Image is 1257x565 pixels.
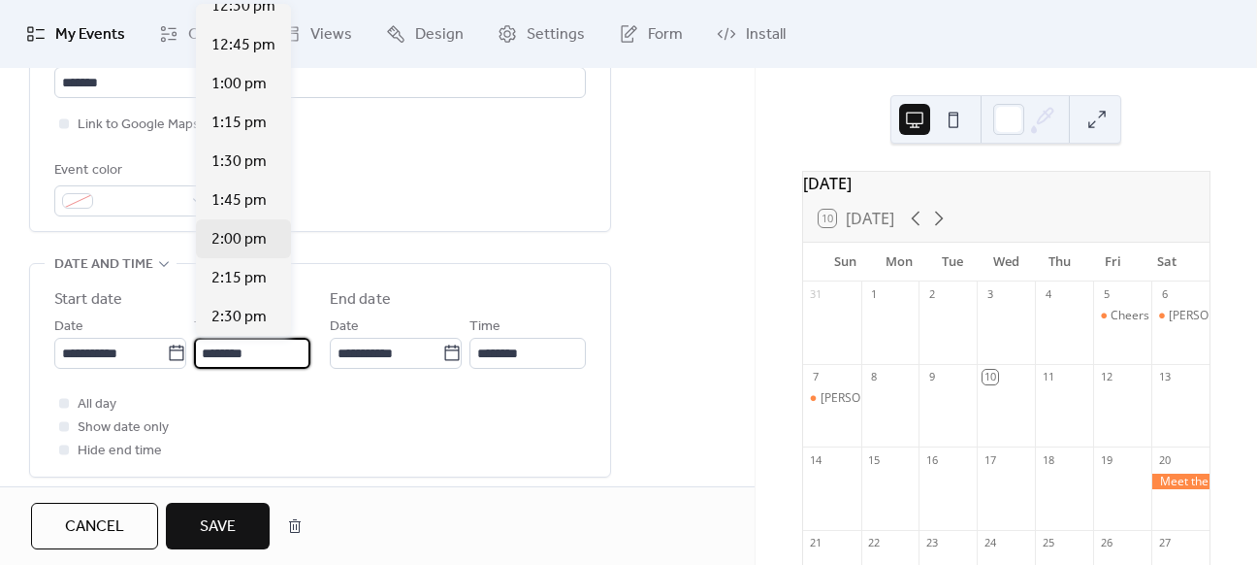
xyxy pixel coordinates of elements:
div: 26 [1099,536,1113,550]
span: Install [746,23,786,47]
span: Date [54,316,83,339]
div: Sat [1141,243,1194,282]
div: Mon [872,243,925,282]
a: Install [702,8,800,60]
div: Fri [1086,243,1140,282]
div: Event color [54,159,209,183]
span: Cancel [65,515,124,539]
div: 6 [1157,287,1172,302]
div: 27 [1157,536,1172,550]
span: 1:15 pm [211,112,267,135]
a: Settings [483,8,599,60]
div: [DATE] [803,172,1209,195]
span: 2:00 pm [211,228,267,251]
div: [PERSON_NAME]'s 52nd Annual Fall Craft Show [821,390,1075,407]
div: 3 [983,287,997,302]
span: Link to Google Maps [78,114,200,137]
div: Sun [819,243,872,282]
div: 18 [1041,452,1055,467]
span: 2:30 pm [211,306,267,329]
span: Hide end time [78,440,162,463]
div: 10 [983,370,997,384]
div: 15 [867,452,882,467]
span: Time [469,316,500,339]
div: 8 [867,370,882,384]
button: Cancel [31,503,158,549]
span: Date [330,316,359,339]
a: Views [267,8,367,60]
div: 17 [983,452,997,467]
button: Save [166,503,270,549]
div: 16 [924,452,939,467]
div: End date [330,288,391,312]
span: 1:45 pm [211,189,267,213]
span: All day [78,393,116,416]
div: Meet the Maker! Meet Jessie of High Ground, celebrating 1 year, plus 2 new flavor offerings! [1151,474,1209,490]
span: Design [415,23,464,47]
div: 31 [809,287,823,302]
span: Form [648,23,683,47]
div: 2 [924,287,939,302]
span: My Events [55,23,125,47]
div: Chester's 52nd Annual Fall Craft Show [803,390,861,407]
a: Connect [145,8,262,60]
a: Design [371,8,478,60]
span: 2:15 pm [211,267,267,290]
div: 19 [1099,452,1113,467]
div: 1 [867,287,882,302]
div: 7 [809,370,823,384]
div: 11 [1041,370,1055,384]
span: Save [200,515,236,539]
div: 5 [1099,287,1113,302]
div: Cheers to One Year! Anniversary Cocktail Party [1093,308,1151,324]
div: Thu [1033,243,1086,282]
span: 1:30 pm [211,150,267,174]
div: 24 [983,536,997,550]
div: 12 [1099,370,1113,384]
div: 23 [924,536,939,550]
span: Connect [188,23,247,47]
a: Form [604,8,697,60]
span: 1:00 pm [211,73,267,96]
div: 22 [867,536,882,550]
div: Tue [925,243,979,282]
span: Show date only [78,416,169,440]
div: Start date [54,288,122,312]
div: 21 [809,536,823,550]
div: 25 [1041,536,1055,550]
div: 9 [924,370,939,384]
span: 12:45 pm [211,34,275,57]
div: 13 [1157,370,1172,384]
span: Time [194,316,225,339]
div: 20 [1157,452,1172,467]
div: Wed [980,243,1033,282]
div: 14 [809,452,823,467]
div: 4 [1041,287,1055,302]
a: My Events [12,8,140,60]
span: Views [310,23,352,47]
span: Settings [527,23,585,47]
div: Chester's 52nd Annual Fall Craft Show [1151,308,1209,324]
span: Date and time [54,253,153,277]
